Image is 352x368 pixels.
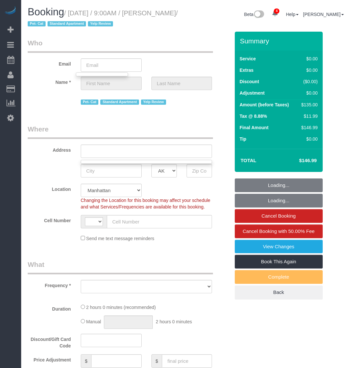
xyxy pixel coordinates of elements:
div: $11.99 [299,113,317,119]
label: Cell Number [23,215,76,224]
label: Discount/Gift Card Code [23,334,76,349]
label: Adjustment [240,90,265,96]
span: Pet- Cat [81,100,99,105]
span: 2 hours 0 minutes (recommended) [86,305,156,310]
a: [PERSON_NAME] [303,12,344,17]
input: First Name [81,77,142,90]
label: Address [23,145,76,153]
img: New interface [253,10,264,19]
a: Cancel Booking with 50.00% Fee [235,224,323,238]
label: Discount [240,78,259,85]
span: 2 hours 0 minutes [156,319,192,324]
input: Zip Code [187,164,212,177]
span: Standard Apartment [48,21,86,26]
span: $ [81,354,92,368]
a: Book This Again [235,255,323,268]
small: / [DATE] / 9:00AM / [PERSON_NAME] [28,9,178,28]
a: View Changes [235,240,323,253]
div: $146.99 [299,124,317,131]
img: Automaid Logo [4,7,17,16]
div: $0.00 [299,67,317,73]
span: / [28,9,178,28]
label: Amount (before Taxes) [240,101,289,108]
input: Cell Number [107,215,212,228]
input: Email [81,58,142,72]
a: Help [286,12,299,17]
legend: Who [28,38,213,53]
label: Name * [23,77,76,85]
span: Pet- Cat [28,21,46,26]
span: 4 [274,8,279,14]
legend: Where [28,124,213,139]
div: $135.00 [299,101,317,108]
div: $0.00 [299,90,317,96]
span: Manual [86,319,101,324]
div: $0.00 [299,55,317,62]
span: Standard Apartment [100,100,139,105]
strong: Total [241,158,257,163]
h4: $146.99 [279,158,317,163]
label: Extras [240,67,254,73]
span: Cancel Booking with 50.00% Fee [243,228,315,234]
input: final price [162,354,212,368]
label: Service [240,55,256,62]
span: $ [151,354,162,368]
label: Tip [240,136,246,142]
span: Changing the Location for this booking may affect your schedule and what Services/Frequencies are... [81,198,210,209]
legend: What [28,260,213,274]
a: Beta [244,12,264,17]
a: Cancel Booking [235,209,323,223]
label: Email [23,58,76,67]
span: Yelp Review [141,100,166,105]
label: Frequency * [23,280,76,289]
span: Send me text message reminders [86,236,154,241]
a: Back [235,285,323,299]
label: Final Amount [240,124,269,131]
span: Yelp Review [88,21,113,26]
label: Location [23,184,76,192]
h3: Summary [240,37,319,45]
a: 4 [269,7,281,21]
div: ($0.00) [299,78,317,85]
input: City [81,164,142,177]
div: $0.00 [299,136,317,142]
label: Duration [23,303,76,312]
span: Booking [28,6,64,18]
label: Price Adjustment [23,354,76,363]
label: Tax @ 8.88% [240,113,267,119]
input: Last Name [151,77,212,90]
